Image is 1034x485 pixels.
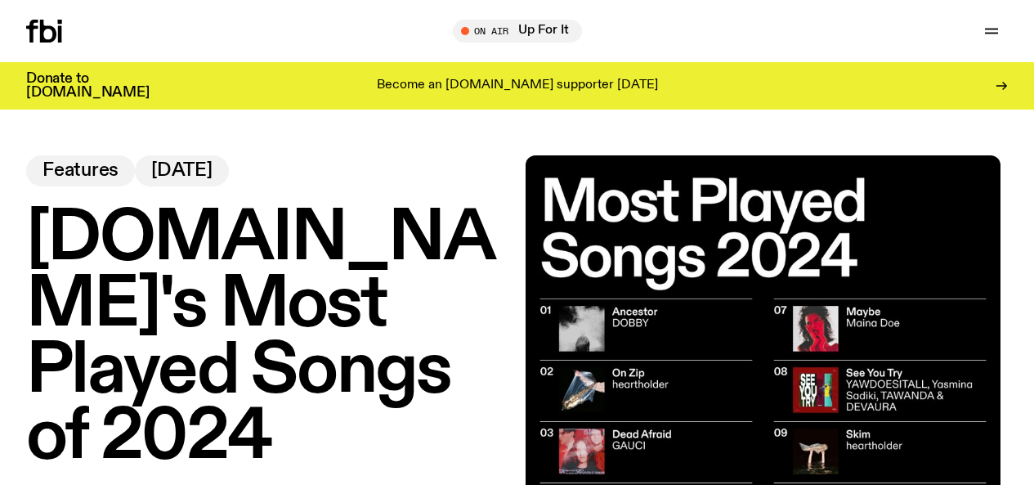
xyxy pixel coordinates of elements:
[453,20,582,43] button: On AirUp For It
[26,72,150,100] h3: Donate to [DOMAIN_NAME]
[43,162,119,180] span: Features
[377,79,658,93] p: Become an [DOMAIN_NAME] supporter [DATE]
[26,206,509,471] h1: [DOMAIN_NAME]'s Most Played Songs of 2024
[151,162,213,180] span: [DATE]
